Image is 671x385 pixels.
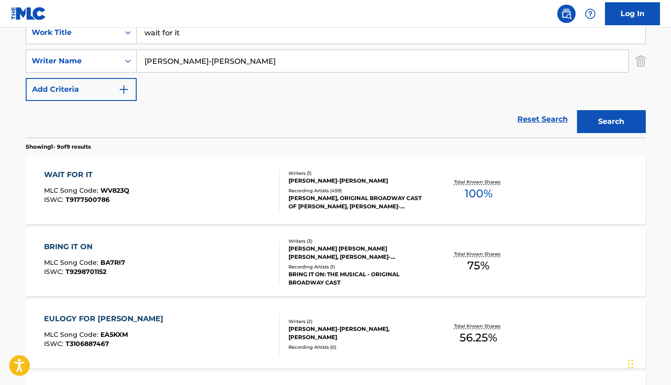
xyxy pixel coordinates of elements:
iframe: Chat Widget [625,341,671,385]
a: WAIT FOR ITMLC Song Code:WV823QISWC:T9177500786Writers (1)[PERSON_NAME]-[PERSON_NAME]Recording Ar... [26,156,646,224]
span: 56.25 % [460,329,497,346]
div: [PERSON_NAME]-[PERSON_NAME] [288,177,427,185]
span: T3106887467 [66,340,109,348]
div: WAIT FOR IT [44,169,129,180]
div: Recording Artists ( 0 ) [288,344,427,351]
span: MLC Song Code : [44,258,100,267]
span: ISWC : [44,268,66,276]
div: Work Title [32,27,114,38]
span: ISWC : [44,340,66,348]
p: Total Known Shares: [454,251,503,257]
button: Add Criteria [26,78,137,101]
div: Writers ( 2 ) [288,318,427,325]
a: Log In [605,2,660,25]
img: MLC Logo [11,7,46,20]
div: Writers ( 1 ) [288,170,427,177]
div: Recording Artists ( 459 ) [288,187,427,194]
div: Writers ( 3 ) [288,238,427,245]
button: Search [577,110,646,133]
div: [PERSON_NAME]-[PERSON_NAME], [PERSON_NAME] [288,325,427,341]
span: 100 % [465,185,493,202]
a: BRING IT ONMLC Song Code:BA7RI7ISWC:T9298701152Writers (3)[PERSON_NAME] [PERSON_NAME] [PERSON_NAM... [26,228,646,296]
span: MLC Song Code : [44,330,100,339]
div: Help [581,5,599,23]
span: MLC Song Code : [44,186,100,195]
form: Search Form [26,21,646,138]
span: T9177500786 [66,195,110,204]
span: 75 % [467,257,489,274]
span: T9298701152 [66,268,106,276]
img: Delete Criterion [636,50,646,73]
div: Recording Artists ( 1 ) [288,263,427,270]
a: EULOGY FOR [PERSON_NAME]MLC Song Code:EA5KXMISWC:T3106887467Writers (2)[PERSON_NAME]-[PERSON_NAME... [26,300,646,368]
img: 9d2ae6d4665cec9f34b9.svg [118,84,129,95]
img: help [585,8,596,19]
div: [PERSON_NAME] [PERSON_NAME] [PERSON_NAME], [PERSON_NAME]-[PERSON_NAME] [288,245,427,261]
a: Reset Search [513,109,572,129]
span: EA5KXM [100,330,128,339]
a: Public Search [557,5,576,23]
img: search [561,8,572,19]
div: [PERSON_NAME], ORIGINAL BROADWAY CAST OF [PERSON_NAME], [PERSON_NAME]-[PERSON_NAME], ORIGINAL BRO... [288,194,427,211]
div: BRING IT ON: THE MUSICAL - ORIGINAL BROADWAY CAST [288,270,427,287]
p: Total Known Shares: [454,179,503,185]
span: BA7RI7 [100,258,125,267]
div: Writer Name [32,56,114,67]
div: Drag [628,350,633,378]
span: WV823Q [100,186,129,195]
p: Showing 1 - 9 of 9 results [26,143,91,151]
p: Total Known Shares: [454,323,503,329]
span: ISWC : [44,195,66,204]
div: BRING IT ON [44,241,125,252]
div: EULOGY FOR [PERSON_NAME] [44,313,168,324]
